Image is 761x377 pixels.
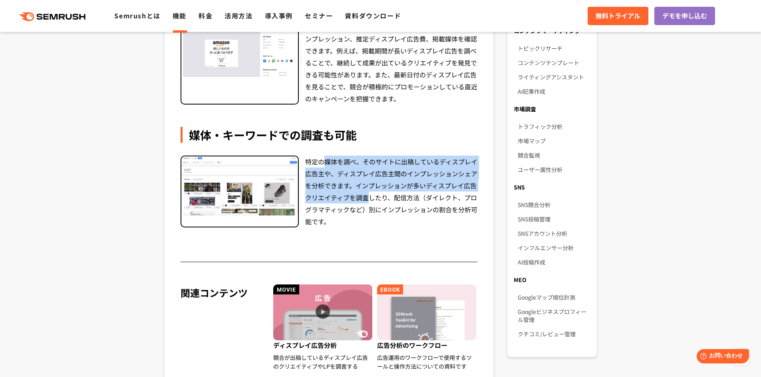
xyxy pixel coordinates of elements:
[345,11,401,20] a: 資料ダウンロード
[507,102,596,116] div: 市場調査
[654,7,715,25] a: デモを申し込む
[518,290,590,304] a: Googleマップ順位計測
[518,55,590,70] a: コンテンツテンプレート
[305,11,333,20] a: セミナー
[518,327,590,341] a: クチコミ/レビュー管理
[305,21,478,105] div: クリエイティブ毎に、ディスプレイ広告の表示期間や推定インプレッション、推定ディスプレイ広告費、掲載媒体を確認できます。例えば、掲載期間が長いディスプレイ広告を調べることで、継続して成果が出ている...
[588,7,648,25] a: 無料トライアル
[518,84,590,99] a: AI記事作成
[181,156,298,216] img: 媒体・キーワードでの調査も可能
[507,272,596,287] div: MEO
[518,226,590,241] a: SNSアカウント分析
[181,127,478,143] div: 媒体・キーワードでの調査も可能
[507,180,596,194] div: SNS
[518,41,590,55] a: トピックリサーチ
[377,340,477,353] span: 広告分析のワークフロー
[518,241,590,255] a: インフルエンサー分析
[518,304,590,327] a: Googleビジネスプロフィール管理
[518,162,590,177] a: ユーザー属性分析
[199,11,213,20] a: 料金
[662,11,707,21] span: デモを申し込む
[518,212,590,226] a: SNS投稿管理
[273,353,374,371] div: 競合が出稿しているディスプレイ広告のクリエイティブやLPを調査する
[173,11,187,20] a: 機能
[518,70,590,84] a: ライティングアシスタント
[518,119,590,134] a: トラフィック分析
[181,22,298,78] img: ディスプレイ広告の掲載期間や表示回数を分析
[518,148,590,162] a: 競合監視
[273,340,374,353] span: ディスプレイ広告分析
[114,11,160,20] a: Semrushとは
[518,255,590,269] a: AI投稿作成
[518,134,590,148] a: 市場マップ
[265,11,293,20] a: 導入事例
[225,11,252,20] a: 活用方法
[690,346,752,368] iframe: Help widget launcher
[377,353,477,371] div: 広告運用のワークフローで使用するツールと操作方法についての資料です
[518,197,590,212] a: SNS競合分析
[305,156,478,227] div: 特定の媒体を調べ、そのサイトに出稿しているディスプレイ広告主や、ディスプレイ広告主間のインプレッションシェアを分析できます。インプレッションが多いディスプレイ広告クリエイティブを調査したり、配信...
[596,11,640,21] span: 無料トライアル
